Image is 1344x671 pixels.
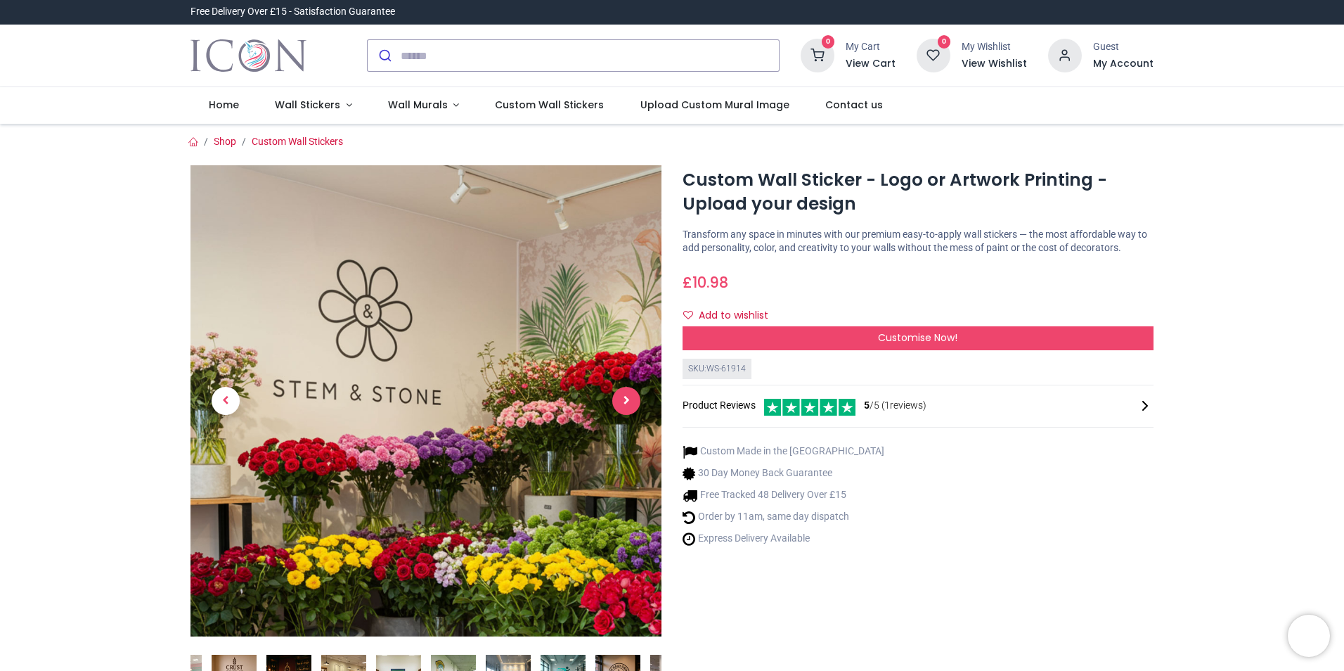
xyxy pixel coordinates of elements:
i: Add to wishlist [683,310,693,320]
a: Wall Stickers [257,87,370,124]
span: 5 [864,400,870,411]
a: Logo of Icon Wall Stickers [190,36,306,75]
a: Previous [190,236,261,566]
button: Add to wishlistAdd to wishlist [683,304,780,328]
sup: 0 [938,35,951,49]
span: Wall Murals [388,98,448,112]
div: Product Reviews [683,397,1154,416]
a: Custom Wall Stickers [252,136,343,147]
li: Free Tracked 48 Delivery Over £15 [683,488,884,503]
li: 30 Day Money Back Guarantee [683,466,884,481]
iframe: Brevo live chat [1288,615,1330,657]
div: My Cart [846,40,896,54]
span: /5 ( 1 reviews) [864,399,926,413]
span: £ [683,272,728,293]
span: Customise Now! [878,331,957,345]
button: Submit [368,40,401,71]
span: Wall Stickers [275,98,340,112]
div: Guest [1093,40,1154,54]
a: 0 [917,49,950,60]
iframe: Customer reviews powered by Trustpilot [858,5,1154,19]
span: 10.98 [692,272,728,293]
div: My Wishlist [962,40,1027,54]
li: Custom Made in the [GEOGRAPHIC_DATA] [683,445,884,459]
li: Order by 11am, same day dispatch [683,510,884,525]
div: Free Delivery Over £15 - Satisfaction Guarantee [190,5,395,19]
img: Icon Wall Stickers [190,36,306,75]
li: Express Delivery Available [683,532,884,547]
div: SKU: WS-61914 [683,359,751,379]
sup: 0 [822,35,835,49]
a: Next [591,236,661,566]
img: Custom Wall Sticker - Logo or Artwork Printing - Upload your design [190,165,661,637]
a: Shop [214,136,236,147]
span: Upload Custom Mural Image [640,98,789,112]
p: Transform any space in minutes with our premium easy-to-apply wall stickers — the most affordable... [683,228,1154,255]
a: My Account [1093,57,1154,71]
span: Home [209,98,239,112]
a: 0 [801,49,834,60]
h1: Custom Wall Sticker - Logo or Artwork Printing - Upload your design [683,168,1154,217]
a: Wall Murals [370,87,477,124]
span: Contact us [825,98,883,112]
span: Previous [212,387,240,415]
a: View Cart [846,57,896,71]
a: View Wishlist [962,57,1027,71]
span: Custom Wall Stickers [495,98,604,112]
span: Next [612,387,640,415]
